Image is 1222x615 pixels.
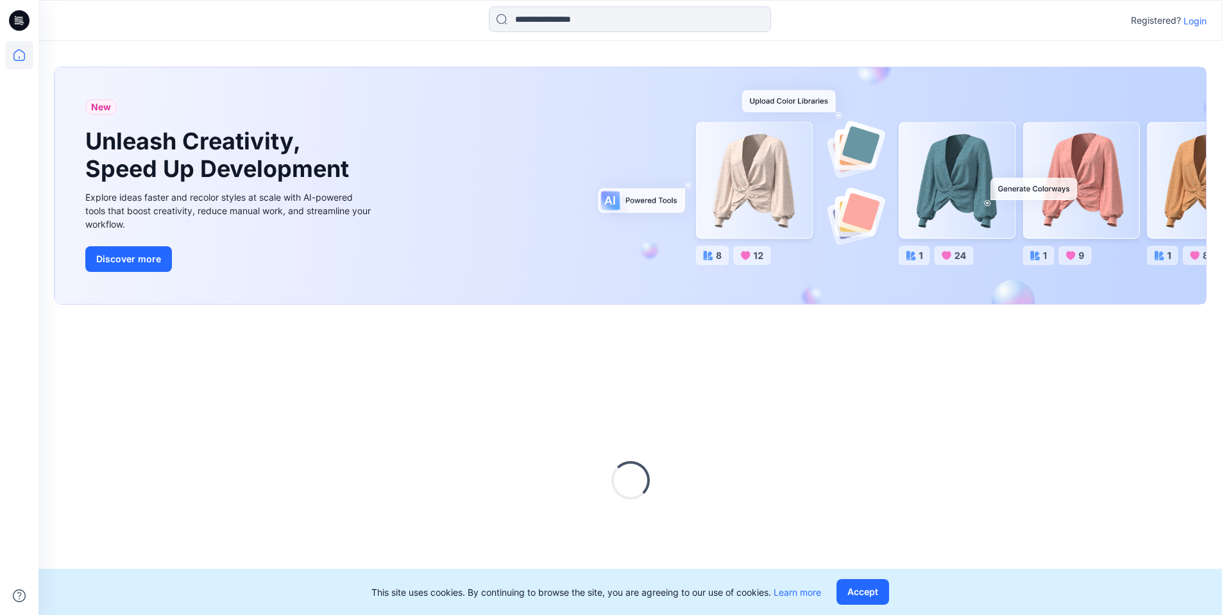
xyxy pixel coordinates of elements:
button: Discover more [85,246,172,272]
button: Accept [836,579,889,605]
a: Discover more [85,246,374,272]
h1: Unleash Creativity, Speed Up Development [85,128,355,183]
p: Login [1184,14,1207,28]
a: Learn more [774,587,821,598]
p: Registered? [1131,13,1181,28]
div: Explore ideas faster and recolor styles at scale with AI-powered tools that boost creativity, red... [85,190,374,231]
p: This site uses cookies. By continuing to browse the site, you are agreeing to our use of cookies. [371,586,821,599]
span: New [91,99,111,115]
